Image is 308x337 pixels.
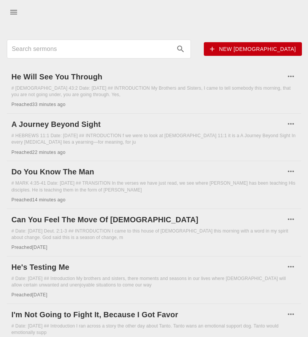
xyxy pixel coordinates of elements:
[11,133,297,146] div: # HEBREWS 11:1 Date: [DATE] ## INTRODUCTION f we were to look at [DEMOGRAPHIC_DATA] 11:1 it is a ...
[204,42,302,56] button: New [DEMOGRAPHIC_DATA]
[11,214,285,226] a: Can You Feel The Move Of [DEMOGRAPHIC_DATA]
[11,197,65,203] span: Preached 14 minutes ago
[5,3,23,21] button: menu
[11,261,285,273] a: He's Testing Me
[11,275,297,288] div: # Date: [DATE] ## Introduction My brothers and sisters, there moments and seasons in our lives wh...
[11,85,297,98] div: # [DEMOGRAPHIC_DATA] 43:2 Date: [DATE] ## INTRODUCTION My Brothers and Sisters, I came to tell so...
[11,71,285,83] a: He Will See You Through
[11,118,285,130] a: A Journey Beyond Sight
[172,41,189,57] button: search
[11,245,48,250] span: Preached [DATE]
[11,309,285,321] a: I'm Not Going to Fight It, Because I Got Favor
[11,228,297,241] div: # Date: [DATE] Deut. 2:1-3 ## INTRODUCTION I came to this house of [DEMOGRAPHIC_DATA] this mornin...
[11,102,65,107] span: Preached 33 minutes ago
[11,292,48,297] span: Preached [DATE]
[11,166,285,178] a: Do You Know The Man
[12,43,172,55] input: Search sermons
[11,150,65,155] span: Preached 22 minutes ago
[11,323,297,336] div: # Date: [DATE] ## Introduction I ran across a story the other day about Tanto. Tanto wans an emot...
[270,299,299,328] iframe: Drift Widget Chat Controller
[11,180,297,193] div: # MARK 4:35-41 Date: [DATE] ## TRANSITION In the verses we have just read, we see where [PERSON_N...
[210,44,296,54] span: New [DEMOGRAPHIC_DATA]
